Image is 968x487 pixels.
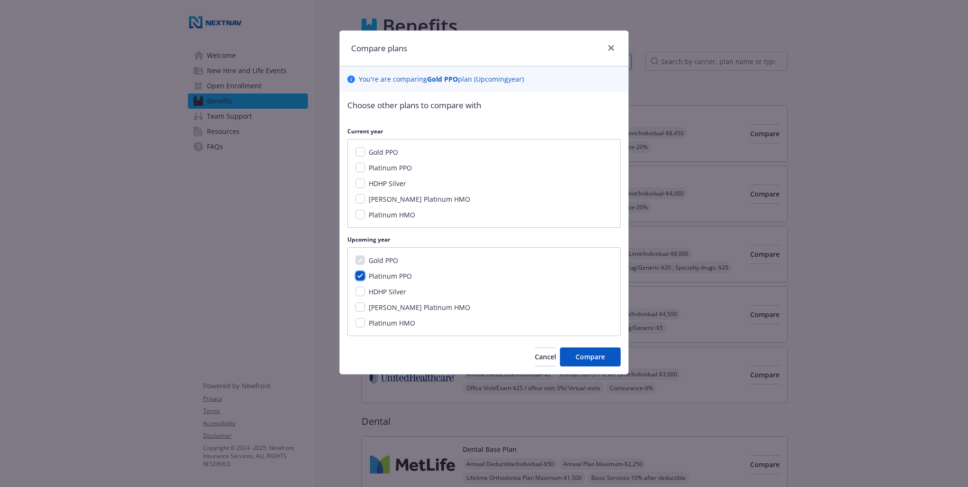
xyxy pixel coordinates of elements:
p: You ' re are comparing plan ( Upcoming year) [359,74,524,84]
button: Compare [560,347,621,366]
button: Cancel [535,347,556,366]
p: Upcoming year [347,235,621,243]
a: close [605,42,617,54]
p: Choose other plans to compare with [347,99,621,112]
span: Platinum HMO [369,318,415,328]
span: HDHP Silver [369,179,406,188]
span: Gold PPO [369,256,398,265]
span: Cancel [535,352,556,361]
span: Gold PPO [369,148,398,157]
p: Current year [347,127,621,135]
span: Platinum PPO [369,163,412,172]
span: Compare [576,352,605,361]
span: HDHP Silver [369,287,406,296]
span: Platinum HMO [369,210,415,219]
span: [PERSON_NAME] Platinum HMO [369,303,470,312]
h1: Compare plans [351,42,407,55]
span: Platinum PPO [369,272,412,281]
span: [PERSON_NAME] Platinum HMO [369,195,470,204]
b: Gold PPO [427,75,458,84]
